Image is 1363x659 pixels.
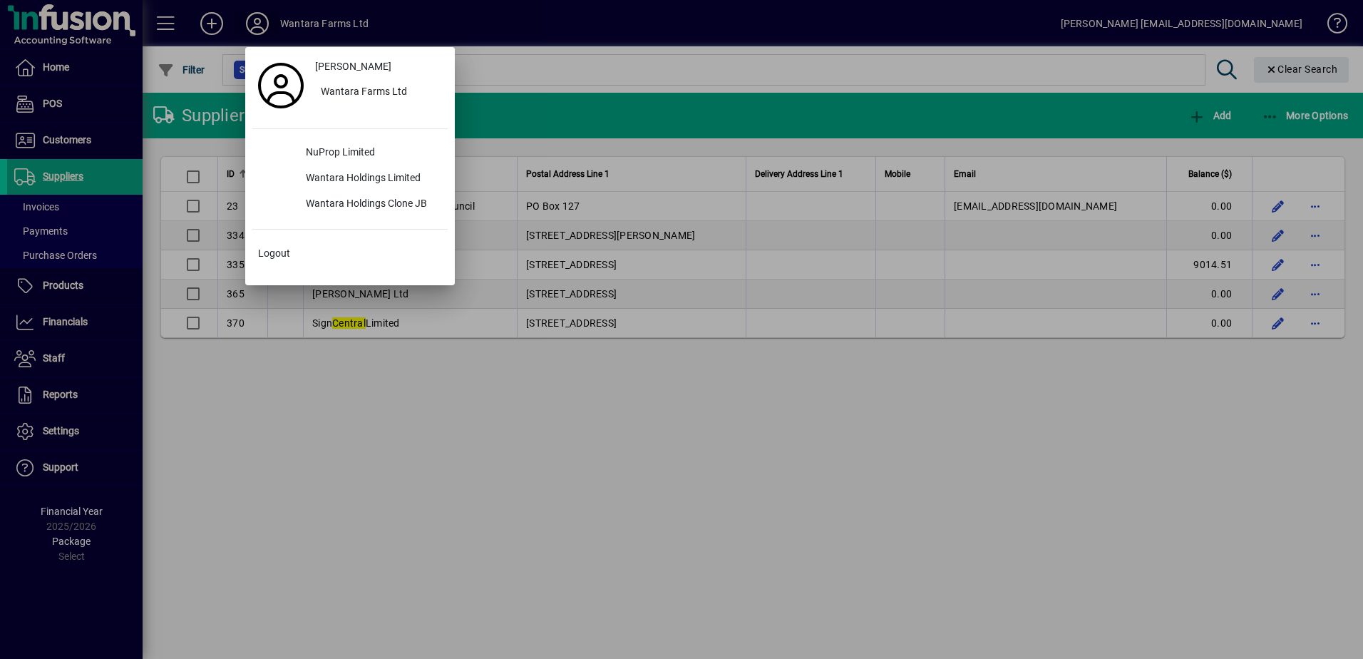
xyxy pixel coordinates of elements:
[252,73,309,98] a: Profile
[252,241,448,267] button: Logout
[315,59,391,74] span: [PERSON_NAME]
[294,166,448,192] div: Wantara Holdings Limited
[294,141,448,166] div: NuProp Limited
[294,192,448,218] div: Wantara Holdings Clone JB
[252,141,448,166] button: NuProp Limited
[309,54,448,80] a: [PERSON_NAME]
[309,80,448,106] button: Wantara Farms Ltd
[252,192,448,218] button: Wantara Holdings Clone JB
[258,246,290,261] span: Logout
[252,166,448,192] button: Wantara Holdings Limited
